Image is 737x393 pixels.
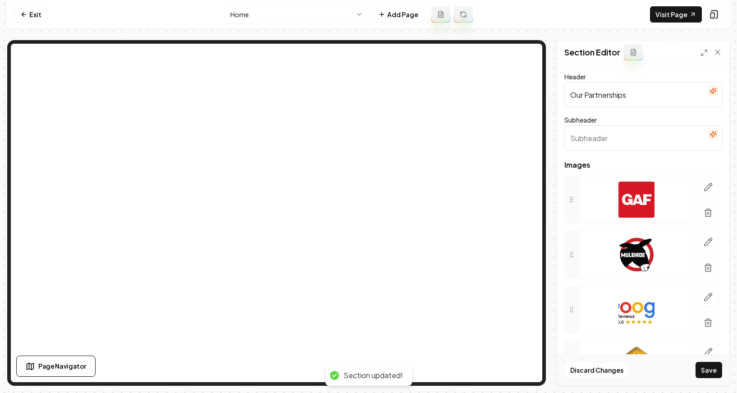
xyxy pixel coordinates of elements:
[564,125,722,151] input: Subheader
[372,6,424,23] button: Add Page
[624,44,643,60] button: Add admin section prompt
[696,362,722,378] button: Save
[343,371,403,380] div: Section updated!
[431,6,450,23] button: Add admin page prompt
[38,361,86,371] span: Page Navigator
[564,161,722,169] span: Images
[564,82,722,107] input: Header
[564,73,586,81] label: Header
[564,362,629,378] button: Discard Changes
[454,6,473,23] button: Regenerate page
[564,116,597,124] label: Subheader
[14,6,47,23] a: Exit
[16,356,96,377] button: Page Navigator
[564,46,620,59] h2: Section Editor
[650,6,702,23] a: Visit Page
